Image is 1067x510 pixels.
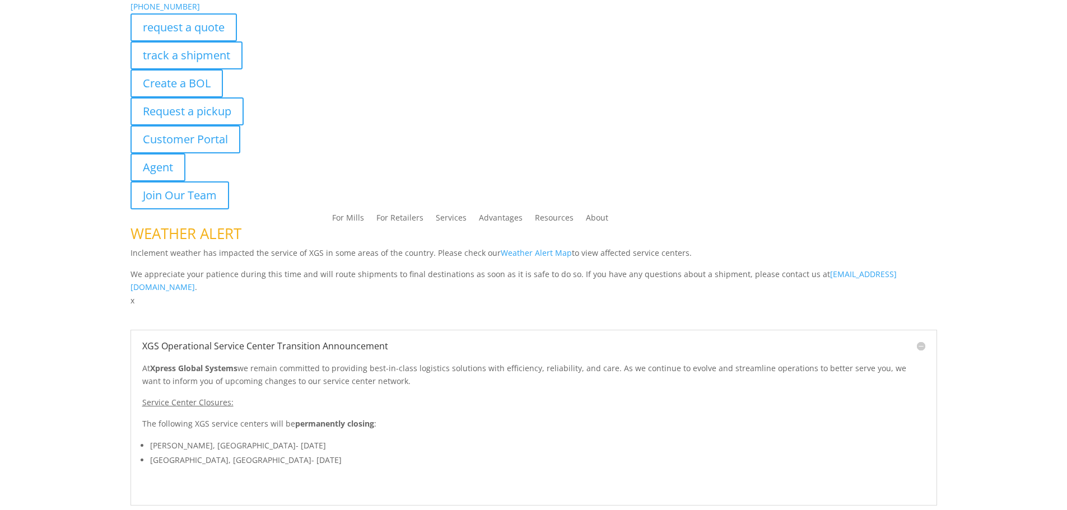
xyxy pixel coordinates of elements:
[131,13,237,41] a: request a quote
[332,214,364,226] a: For Mills
[131,97,244,125] a: Request a pickup
[131,69,223,97] a: Create a BOL
[142,362,925,396] p: At we remain committed to providing best-in-class logistics solutions with efficiency, reliabilit...
[131,294,937,307] p: x
[131,246,937,268] p: Inclement weather has impacted the service of XGS in some areas of the country. Please check our ...
[142,417,925,438] p: The following XGS service centers will be :
[131,223,241,244] span: WEATHER ALERT
[436,214,467,226] a: Services
[142,397,234,408] u: Service Center Closures:
[131,1,200,12] a: [PHONE_NUMBER]
[131,268,937,294] p: We appreciate your patience during this time and will route shipments to final destinations as so...
[131,181,229,209] a: Join Our Team
[501,247,572,258] a: Weather Alert Map
[535,214,574,226] a: Resources
[131,41,243,69] a: track a shipment
[150,453,925,467] li: [GEOGRAPHIC_DATA], [GEOGRAPHIC_DATA]- [DATE]
[131,125,240,153] a: Customer Portal
[295,418,374,429] strong: permanently closing
[131,153,185,181] a: Agent
[479,214,523,226] a: Advantages
[376,214,423,226] a: For Retailers
[586,214,608,226] a: About
[150,438,925,453] li: [PERSON_NAME], [GEOGRAPHIC_DATA]- [DATE]
[142,341,925,350] h5: XGS Operational Service Center Transition Announcement
[150,363,237,373] strong: Xpress Global Systems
